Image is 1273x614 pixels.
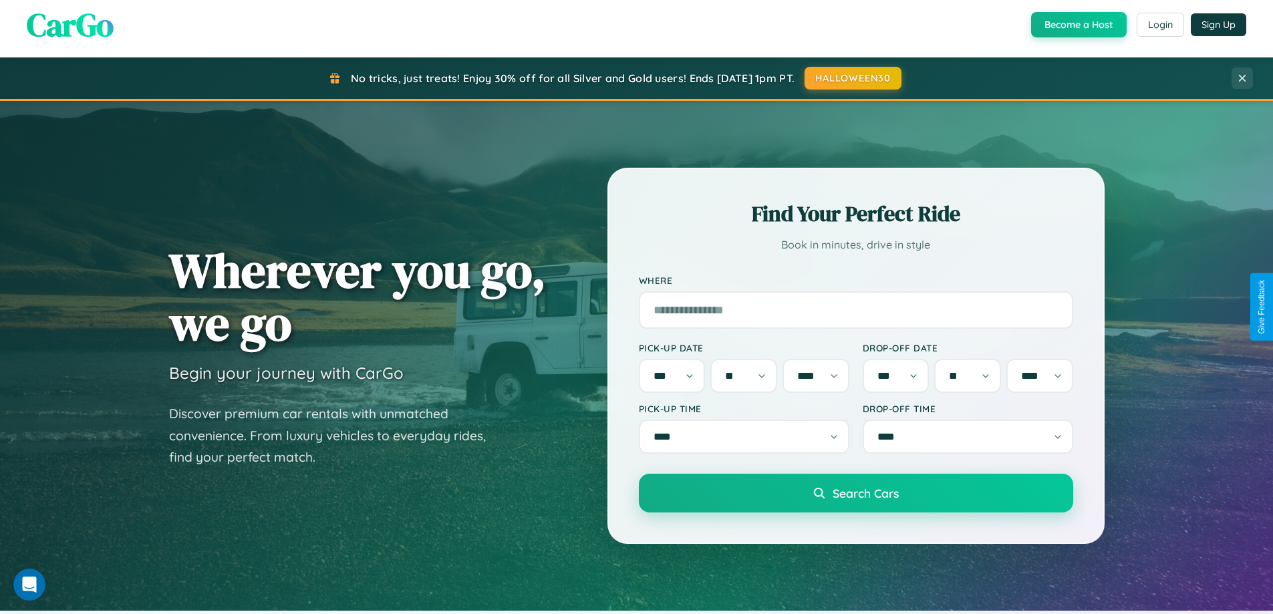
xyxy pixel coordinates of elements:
span: CarGo [27,3,114,47]
button: Search Cars [639,474,1073,512]
h1: Wherever you go, we go [169,244,546,349]
button: Become a Host [1031,12,1127,37]
span: Search Cars [833,486,899,500]
h2: Find Your Perfect Ride [639,199,1073,228]
button: Login [1137,13,1184,37]
label: Drop-off Date [863,342,1073,353]
button: HALLOWEEN30 [805,67,901,90]
label: Pick-up Time [639,403,849,414]
h3: Begin your journey with CarGo [169,363,404,383]
span: No tricks, just treats! Enjoy 30% off for all Silver and Gold users! Ends [DATE] 1pm PT. [351,71,795,85]
label: Where [639,275,1073,286]
iframe: Intercom live chat [13,569,45,601]
label: Drop-off Time [863,403,1073,414]
div: Give Feedback [1257,280,1266,334]
p: Discover premium car rentals with unmatched convenience. From luxury vehicles to everyday rides, ... [169,403,503,468]
button: Sign Up [1191,13,1246,36]
label: Pick-up Date [639,342,849,353]
p: Book in minutes, drive in style [639,235,1073,255]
